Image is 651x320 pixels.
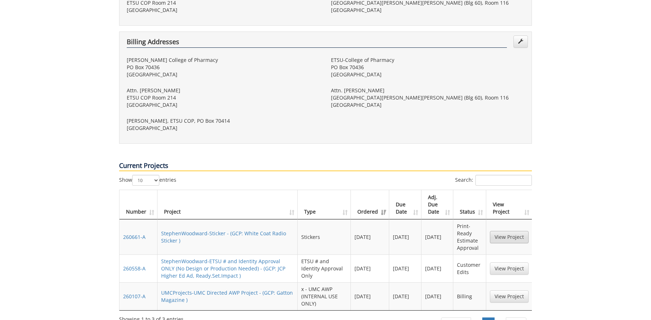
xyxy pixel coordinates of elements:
label: Show entries [119,175,176,186]
th: Due Date: activate to sort column ascending [389,190,421,219]
th: Adj. Due Date: activate to sort column ascending [421,190,453,219]
a: UMCProjects-UMC Directed AWP Project - (GCP: Gatton Magazine ) [161,289,293,303]
th: Project: activate to sort column ascending [157,190,298,219]
p: Attn. [PERSON_NAME] [127,87,320,94]
p: ETSU-College of Pharmacy [331,56,524,64]
a: View Project [490,290,529,303]
h4: Billing Addresses [127,38,507,48]
a: 260107-A [123,293,146,300]
p: [GEOGRAPHIC_DATA] [331,7,524,14]
p: [GEOGRAPHIC_DATA] [127,125,320,132]
a: StephenWoodward-Sticker - (GCP: White Coat Radio Sticker ) [161,230,286,244]
td: [DATE] [421,254,453,282]
a: 260661-A [123,233,146,240]
td: [DATE] [421,282,453,310]
label: Search: [455,175,532,186]
p: PO Box 70436 [127,64,320,71]
p: Attn. [PERSON_NAME] [331,87,524,94]
p: Current Projects [119,161,532,171]
td: Customer Edits [453,254,486,282]
th: Status: activate to sort column ascending [453,190,486,219]
p: [GEOGRAPHIC_DATA] [127,71,320,78]
p: [GEOGRAPHIC_DATA][PERSON_NAME][PERSON_NAME] (Blg 60), Room 116 [331,94,524,101]
a: Edit Addresses [513,35,528,48]
th: View Project: activate to sort column ascending [486,190,532,219]
p: [GEOGRAPHIC_DATA] [127,101,320,109]
td: [DATE] [351,254,389,282]
a: 260558-A [123,265,146,272]
td: Billing [453,282,486,310]
p: [PERSON_NAME] College of Pharmacy [127,56,320,64]
td: [DATE] [389,282,421,310]
td: x - UMC AWP (INTERNAL USE ONLY) [298,282,351,310]
a: StephenWoodward-ETSU # and Identity Approval ONLY (No Design or Production Needed) - (GCP: JCP Hi... [161,258,285,279]
p: [GEOGRAPHIC_DATA] [331,101,524,109]
td: [DATE] [421,219,453,254]
td: [DATE] [389,254,421,282]
a: View Project [490,231,529,243]
th: Number: activate to sort column ascending [119,190,157,219]
input: Search: [475,175,532,186]
td: [DATE] [351,282,389,310]
td: ETSU # and Identity Approval Only [298,254,351,282]
p: [GEOGRAPHIC_DATA] [127,7,320,14]
td: Stickers [298,219,351,254]
th: Type: activate to sort column ascending [298,190,351,219]
p: [GEOGRAPHIC_DATA] [331,71,524,78]
td: [DATE] [351,219,389,254]
select: Showentries [132,175,159,186]
p: [PERSON_NAME], ETSU COP, PO Box 70414 [127,117,320,125]
a: View Project [490,262,529,275]
td: [DATE] [389,219,421,254]
td: Print-Ready Estimate Approval [453,219,486,254]
th: Ordered: activate to sort column ascending [351,190,389,219]
p: ETSU COP Room 214 [127,94,320,101]
p: PO Box 70436 [331,64,524,71]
